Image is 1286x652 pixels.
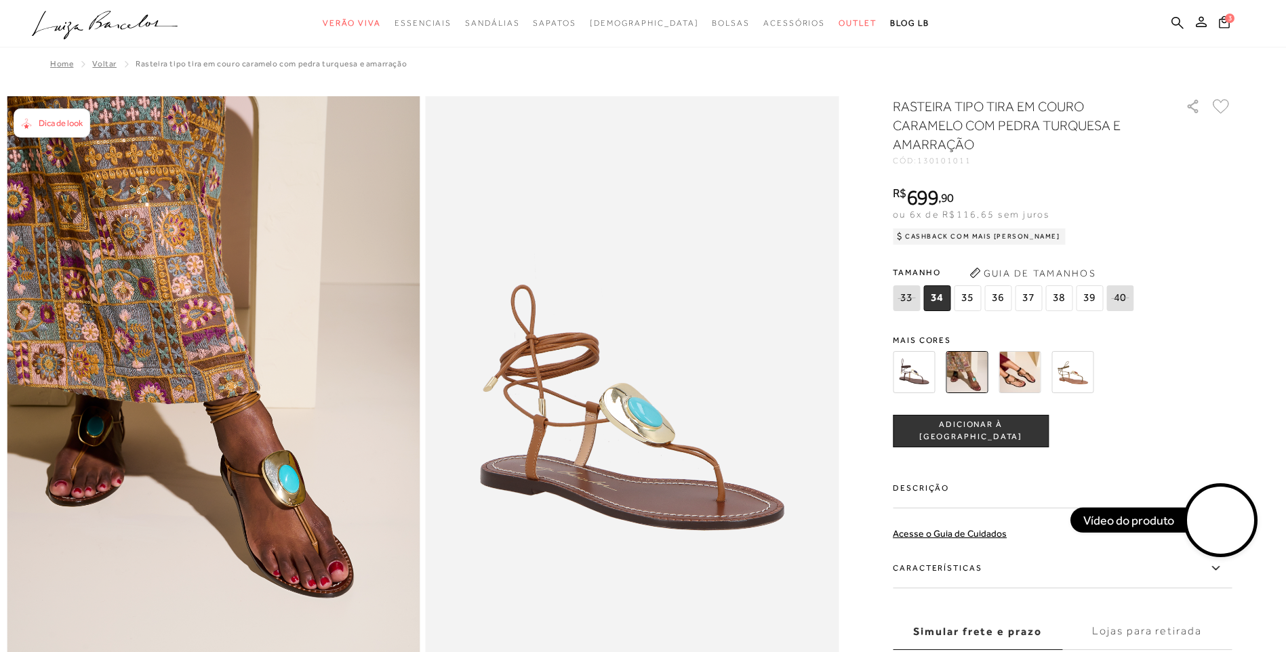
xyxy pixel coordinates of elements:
a: Voltar [92,59,117,68]
a: Home [50,59,73,68]
span: 35 [954,285,981,311]
label: Descrição [893,469,1232,508]
i: R$ [893,187,906,199]
button: 3 [1215,15,1234,33]
span: Essenciais [395,18,451,28]
label: Características [893,549,1232,588]
span: 33 [893,285,920,311]
div: CÓD: [893,157,1164,165]
a: noSubCategoriesText [465,11,519,36]
a: noSubCategoriesText [590,11,699,36]
span: Verão Viva [323,18,381,28]
i: , [938,192,954,204]
span: Mais cores [893,336,1232,344]
span: Tamanho [893,262,1137,283]
button: ADICIONAR À [GEOGRAPHIC_DATA] [893,415,1049,447]
a: noSubCategoriesText [395,11,451,36]
span: RASTEIRA TIPO TIRA EM COURO CARAMELO COM PEDRA TURQUESA E AMARRAÇÃO [136,59,407,68]
img: RASTEIRA TIPO TIRA EM COURO CARAMELO COM PEDRA TURQUESA E AMARRAÇÃO [946,351,988,393]
button: Guia de Tamanhos [965,262,1100,284]
label: Simular frete e prazo [893,613,1062,650]
a: noSubCategoriesText [533,11,576,36]
a: noSubCategoriesText [323,11,381,36]
span: [DEMOGRAPHIC_DATA] [590,18,699,28]
span: 40 [1106,285,1133,311]
span: 3 [1225,14,1234,23]
a: noSubCategoriesText [839,11,877,36]
span: ou 6x de R$116,65 sem juros [893,209,1049,220]
div: Vídeo do produto [1070,508,1188,532]
a: Acesse o Guia de Cuidados [893,528,1007,539]
span: 39 [1076,285,1103,311]
label: Lojas para retirada [1062,613,1232,650]
span: ADICIONAR À [GEOGRAPHIC_DATA] [893,419,1048,443]
a: noSubCategoriesText [763,11,825,36]
span: 130101011 [917,156,971,165]
span: 34 [923,285,950,311]
span: Dica de look [39,118,83,128]
span: Bolsas [712,18,750,28]
img: RASTEIRA TIPO TIRA EM COURO PRETO COM PEDRA VERMELHA E AMARRAÇÃO [999,351,1041,393]
a: noSubCategoriesText [712,11,750,36]
span: 90 [941,190,954,205]
img: RASTEIRA TIPO TIRA EM COURO VERDE ASPARGO COM PEDRA MARROM E AMARRAÇÃO [1051,351,1093,393]
img: RASTEIRA TIPO TIRA EM COURO CAFÉ COM PEDRA AZUL E AMARRAÇÃO [893,351,935,393]
h1: RASTEIRA TIPO TIRA EM COURO CARAMELO COM PEDRA TURQUESA E AMARRAÇÃO [893,97,1147,154]
a: BLOG LB [890,11,929,36]
div: Cashback com Mais [PERSON_NAME] [893,228,1066,245]
span: BLOG LB [890,18,929,28]
span: Sandálias [465,18,519,28]
span: 37 [1015,285,1042,311]
span: Outlet [839,18,877,28]
span: 36 [984,285,1011,311]
span: 699 [906,185,938,209]
span: Acessórios [763,18,825,28]
span: 38 [1045,285,1072,311]
span: Sapatos [533,18,576,28]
